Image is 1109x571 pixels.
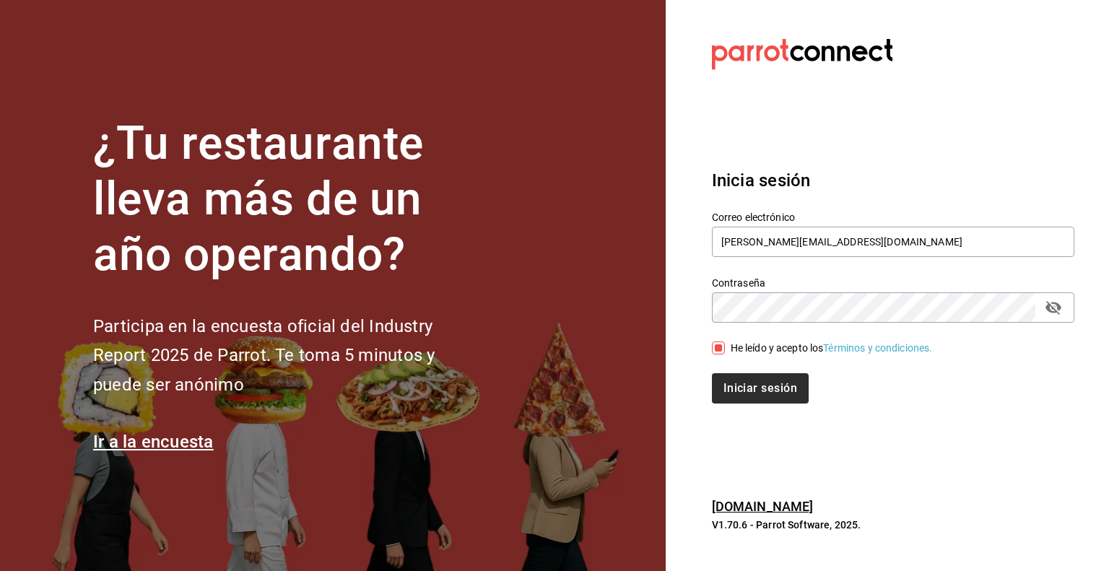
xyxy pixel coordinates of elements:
[712,167,1074,193] h3: Inicia sesión
[731,341,933,356] div: He leído y acepto los
[712,518,1074,532] p: V1.70.6 - Parrot Software, 2025.
[712,227,1074,257] input: Ingresa tu correo electrónico
[823,342,932,354] a: Términos y condiciones.
[93,312,483,400] h2: Participa en la encuesta oficial del Industry Report 2025 de Parrot. Te toma 5 minutos y puede se...
[93,432,214,452] a: Ir a la encuesta
[712,499,814,514] a: [DOMAIN_NAME]
[712,212,1074,222] label: Correo electrónico
[712,278,1074,288] label: Contraseña
[93,116,483,282] h1: ¿Tu restaurante lleva más de un año operando?
[712,373,809,404] button: Iniciar sesión
[1041,295,1066,320] button: passwordField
